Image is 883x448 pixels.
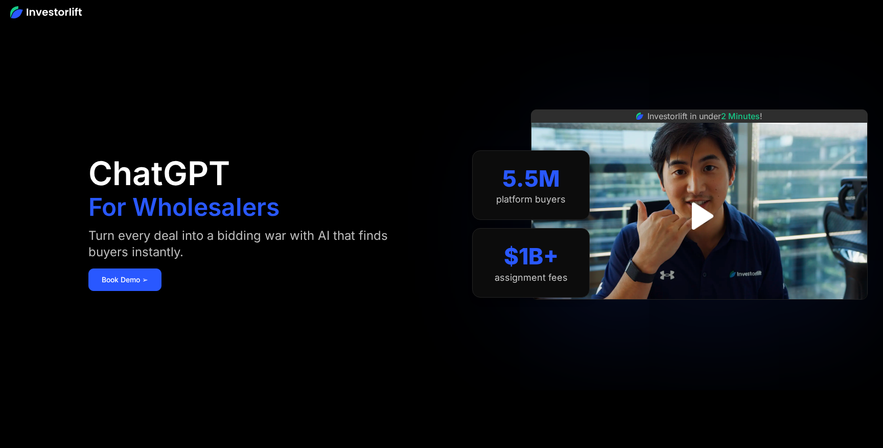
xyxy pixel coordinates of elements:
span: 2 Minutes [721,111,760,121]
div: platform buyers [496,194,566,205]
a: open lightbox [677,193,722,239]
iframe: Customer reviews powered by Trustpilot [623,305,776,317]
div: Turn every deal into a bidding war with AI that finds buyers instantly. [88,228,416,260]
h1: For Wholesalers [88,195,280,219]
a: Book Demo ➢ [88,268,161,291]
div: 5.5M [502,165,560,192]
div: Investorlift in under ! [647,110,762,122]
h1: ChatGPT [88,157,230,190]
div: $1B+ [504,243,559,270]
div: assignment fees [495,272,568,283]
